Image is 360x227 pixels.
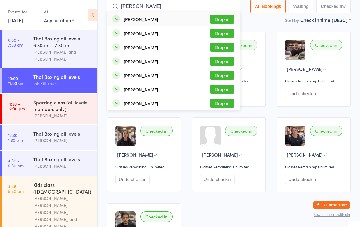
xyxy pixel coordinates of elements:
div: Checked in [140,126,173,136]
time: 11:30 - 12:30 pm [8,101,25,111]
div: Classes Remaining: Unlimited [115,164,175,169]
div: 7 [344,4,346,9]
div: [PERSON_NAME] [124,101,158,106]
span: [PERSON_NAME] [287,152,323,158]
div: Sparring class (all levels - members only) [33,99,92,112]
button: Drop in [210,15,234,24]
div: [PERSON_NAME] [124,73,158,78]
div: Thai Boxing all levels [33,73,92,80]
div: Thai Boxing all levels [33,156,92,162]
img: image1755501042.png [285,126,305,146]
button: Undo checkin [115,175,150,184]
time: 10:00 - 11:00 am [8,76,24,86]
div: Checked in [225,40,257,50]
span: [PERSON_NAME] [202,152,238,158]
button: how to secure with pin [314,213,350,217]
button: Undo checkin [200,175,235,184]
div: Checked in [310,40,342,50]
span: [PERSON_NAME] [117,152,153,158]
button: Drop in [210,43,234,52]
time: 4:45 - 5:30 pm [8,184,24,194]
div: [PERSON_NAME] [33,112,92,119]
div: [PERSON_NAME] [124,31,158,36]
div: Joh Kittikhun [33,80,92,87]
a: 10:00 -11:00 amThai Boxing all levelsJoh Kittikhun [2,68,97,93]
button: Drop in [210,57,234,66]
div: [PERSON_NAME] [124,17,158,22]
div: Classes Remaining: Unlimited [285,164,344,169]
a: 6:30 -7:30 amThai Boxing all levels 6:30am - 7:30am[PERSON_NAME] and [PERSON_NAME] [2,30,97,68]
div: Events for [8,7,38,17]
span: [PERSON_NAME] [287,66,323,72]
button: Drop in [210,71,234,80]
div: [PERSON_NAME] [124,87,158,92]
a: 12:30 -1:30 pmThai Boxing all levels[PERSON_NAME] [2,125,97,150]
div: [PERSON_NAME] [33,162,92,169]
div: [PERSON_NAME] [124,59,158,64]
div: At [44,7,74,17]
time: 6:30 - 7:30 am [8,37,23,47]
button: Undo checkin [285,89,319,98]
div: Checked in [140,211,173,222]
div: [PERSON_NAME] [124,45,158,50]
img: image1719479697.png [115,126,136,146]
div: [PERSON_NAME] [33,137,92,144]
a: 4:30 -5:30 pmThai Boxing all levels[PERSON_NAME] [2,151,97,176]
div: Thai Boxing all levels 6:30am - 7:30am [33,35,92,48]
label: Sort by [285,17,299,23]
div: [PERSON_NAME] and [PERSON_NAME] [33,48,92,62]
button: Drop in [210,85,234,94]
div: Any location [44,17,74,23]
div: Kids class ([DEMOGRAPHIC_DATA]) [33,181,92,195]
div: Thai Boxing all levels [33,130,92,137]
div: Checked in [225,126,257,136]
div: Classes Remaining: Unlimited [285,78,344,83]
a: [DATE] [8,17,23,23]
img: image1757313465.png [285,40,305,60]
div: Classes Remaining: Unlimited [200,164,259,169]
time: 12:30 - 1:30 pm [8,133,23,142]
button: Drop in [210,99,234,108]
button: Drop in [210,29,234,38]
div: Check in time (DESC) [300,16,351,23]
div: Checked in [310,126,342,136]
button: Exit kiosk mode [313,201,350,209]
time: 4:30 - 5:30 pm [8,158,24,168]
button: Undo checkin [285,175,319,184]
a: 11:30 -12:30 pmSparring class (all levels - members only)[PERSON_NAME] [2,94,97,124]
